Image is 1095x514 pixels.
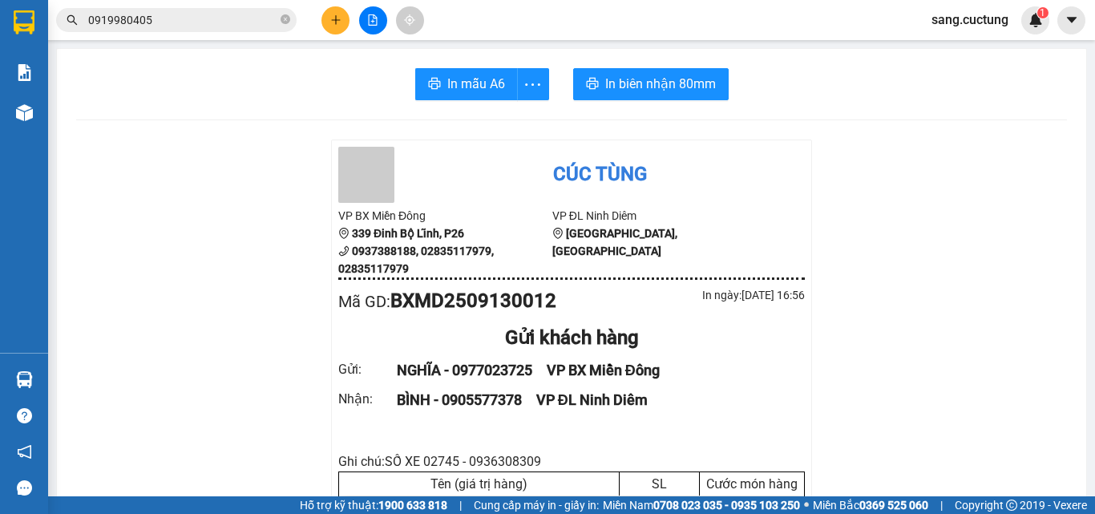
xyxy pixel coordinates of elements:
span: Hỗ trợ kỹ thuật: [300,496,447,514]
img: warehouse-icon [16,371,33,388]
div: Cước món hàng [704,476,800,492]
div: Ghi chú: SỐ XE 02745 - 0936308309 [338,451,805,472]
li: VP BX Miền Đông [338,207,552,225]
div: Gửi : [338,359,397,379]
span: close-circle [281,14,290,24]
span: environment [552,228,564,239]
button: file-add [359,6,387,34]
span: Miền Nam [603,496,800,514]
span: | [940,496,943,514]
strong: 0708 023 035 - 0935 103 250 [653,499,800,512]
span: notification [17,444,32,459]
span: sang.cuctung [919,10,1021,30]
button: more [517,68,549,100]
span: ⚪️ [804,502,809,508]
span: environment [338,228,350,239]
span: message [17,480,32,496]
li: VP ĐL Ninh Diêm [552,207,766,225]
span: question-circle [17,408,32,423]
span: | [459,496,462,514]
span: file-add [367,14,378,26]
button: caret-down [1057,6,1085,34]
b: [GEOGRAPHIC_DATA], [GEOGRAPHIC_DATA] [552,227,677,257]
button: aim [396,6,424,34]
span: In biên nhận 80mm [605,74,716,94]
strong: 1900 633 818 [378,499,447,512]
img: solution-icon [16,64,33,81]
div: Tên (giá trị hàng) [343,476,615,492]
div: NGHĨA - 0977023725 VP BX Miền Đông [397,359,786,382]
div: BÌNH - 0905577378 VP ĐL Ninh Diêm [397,389,786,411]
span: aim [404,14,415,26]
button: plus [321,6,350,34]
span: Miền Bắc [813,496,928,514]
div: Cúc Tùng [553,160,647,190]
span: close-circle [281,13,290,28]
b: 339 Đinh Bộ Lĩnh, P26 [352,227,464,240]
div: SL [624,476,695,492]
span: caret-down [1065,13,1079,27]
div: In ngày: [DATE] 16:56 [572,286,805,304]
span: 1 [1040,7,1045,18]
img: logo-vxr [14,10,34,34]
span: Mã GD : [338,292,390,311]
span: printer [586,77,599,92]
b: 0937388188, 02835117979, 02835117979 [338,245,494,275]
button: printerIn mẫu A6 [415,68,518,100]
div: Nhận : [338,389,397,409]
span: Cung cấp máy in - giấy in: [474,496,599,514]
span: more [518,75,548,95]
strong: 0369 525 060 [859,499,928,512]
span: In mẫu A6 [447,74,505,94]
img: warehouse-icon [16,104,33,121]
input: Tìm tên, số ĐT hoặc mã đơn [88,11,277,29]
span: copyright [1006,500,1017,511]
span: search [67,14,78,26]
span: plus [330,14,341,26]
img: icon-new-feature [1028,13,1043,27]
sup: 1 [1037,7,1049,18]
span: printer [428,77,441,92]
span: phone [338,245,350,257]
button: printerIn biên nhận 80mm [573,68,729,100]
b: BXMD2509130012 [390,289,556,312]
div: Gửi khách hàng [338,323,805,354]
